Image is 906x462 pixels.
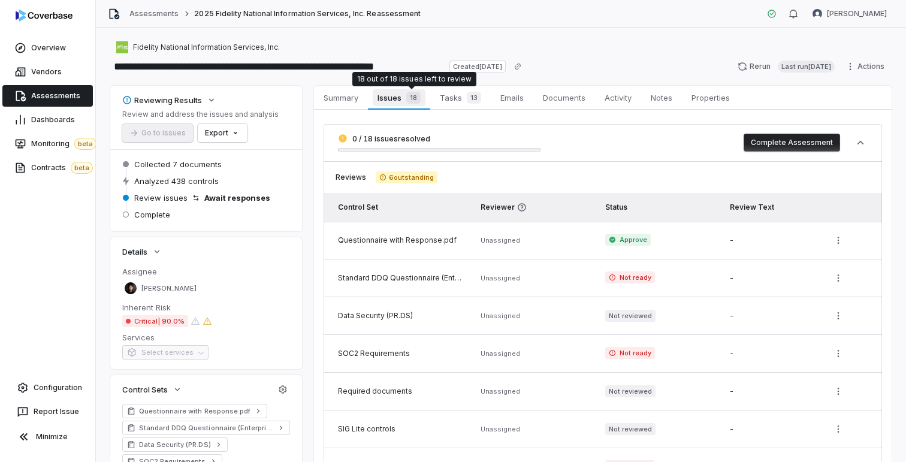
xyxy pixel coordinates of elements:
[122,302,290,313] dt: Inherent Risk
[687,90,735,105] span: Properties
[122,404,267,418] a: Questionnaire with Response.pdf
[122,110,279,119] p: Review and address the issues and analysis
[34,407,79,416] span: Report Issue
[373,89,425,106] span: Issues
[119,241,165,262] button: Details
[31,138,96,150] span: Monitoring
[31,91,80,101] span: Assessments
[16,10,73,22] img: logo-D7KZi-bG.svg
[134,176,219,186] span: Analyzed 438 controls
[31,43,66,53] span: Overview
[605,310,656,322] span: Not reviewed
[204,192,270,203] span: Await responses
[538,90,590,105] span: Documents
[338,386,466,396] div: Required documents
[338,349,466,358] div: SOC2 Requirements
[827,9,887,19] span: [PERSON_NAME]
[730,203,774,212] span: Review Text
[194,9,420,19] span: 2025 Fidelity National Information Services, Inc. Reassessment
[119,89,220,111] button: Reviewing Results
[730,235,815,245] div: -
[5,401,90,422] button: Report Issue
[2,61,93,83] a: Vendors
[141,284,197,293] span: [PERSON_NAME]
[31,162,93,174] span: Contracts
[122,315,188,327] span: Critical | 90.0%
[2,133,93,155] a: Monitoringbeta
[198,124,247,142] button: Export
[481,349,520,358] span: Unassigned
[122,421,290,435] a: Standard DDQ Questionnaire (Enterprise Software)
[5,377,90,398] a: Configuration
[357,74,472,84] div: 18 out of 18 issues left to review
[605,347,655,359] span: Not ready
[2,85,93,107] a: Assessments
[352,134,430,143] span: 0 / 18 issues resolved
[319,90,363,105] span: Summary
[338,203,378,212] span: Control Set
[507,56,528,77] button: Copy link
[71,162,93,174] span: beta
[730,386,815,396] div: -
[2,109,93,131] a: Dashboards
[122,384,168,395] span: Control Sets
[31,67,62,77] span: Vendors
[813,9,822,19] img: Brian Ball avatar
[481,387,520,395] span: Unassigned
[842,58,892,76] button: Actions
[338,311,466,321] div: Data Security (PR.DS)
[134,159,222,170] span: Collected 7 documents
[34,383,82,392] span: Configuration
[122,246,147,257] span: Details
[129,9,179,19] a: Assessments
[605,203,627,212] span: Status
[730,424,815,434] div: -
[139,440,211,449] span: Data Security (PR.DS)
[435,89,486,106] span: Tasks
[122,95,202,105] div: Reviewing Results
[134,192,188,203] span: Review issues
[134,209,170,220] span: Complete
[122,266,290,277] dt: Assignee
[119,379,186,400] button: Control Sets
[5,425,90,449] button: Minimize
[467,92,481,104] span: 13
[338,235,466,245] div: Questionnaire with Response.pdf
[139,423,273,433] span: Standard DDQ Questionnaire (Enterprise Software)
[2,37,93,59] a: Overview
[125,282,137,294] img: Clarence Chio avatar
[338,424,466,434] div: SIG Lite controls
[406,92,421,104] span: 18
[646,90,677,105] span: Notes
[2,157,93,179] a: Contractsbeta
[36,432,68,442] span: Minimize
[376,171,437,183] span: 6 outstanding
[730,273,815,283] div: -
[605,271,655,283] span: Not ready
[730,58,842,76] button: RerunLast run[DATE]
[605,234,651,246] span: Approve
[338,273,466,283] div: Standard DDQ Questionnaire (Enterprise Software)
[133,43,280,52] span: Fidelity National Information Services, Inc.
[139,406,250,416] span: Questionnaire with Response.pdf
[730,311,815,321] div: -
[481,425,520,433] span: Unassigned
[74,138,96,150] span: beta
[481,312,520,320] span: Unassigned
[481,203,591,212] span: Reviewer
[496,90,528,105] span: Emails
[31,115,75,125] span: Dashboards
[449,61,506,73] span: Created [DATE]
[778,61,835,73] span: Last run [DATE]
[605,385,656,397] span: Not reviewed
[336,173,366,182] span: Reviews
[481,236,520,244] span: Unassigned
[600,90,636,105] span: Activity
[730,349,815,358] div: -
[605,423,656,435] span: Not reviewed
[805,5,894,23] button: Brian Ball avatar[PERSON_NAME]
[122,332,290,343] dt: Services
[481,274,520,282] span: Unassigned
[122,437,228,452] a: Data Security (PR.DS)
[744,134,840,152] button: Complete Assessment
